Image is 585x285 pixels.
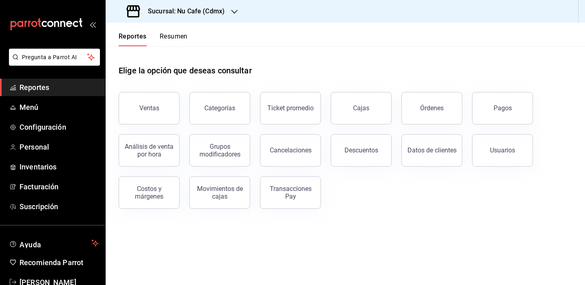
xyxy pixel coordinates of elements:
span: Ayuda [19,238,88,248]
div: Ticket promedio [267,104,314,112]
button: Categorías [189,92,250,124]
a: Pregunta a Parrot AI [6,59,100,67]
div: Análisis de venta por hora [124,143,174,158]
span: Recomienda Parrot [19,257,99,268]
div: Ventas [139,104,159,112]
button: Usuarios [472,134,533,167]
div: Usuarios [490,146,515,154]
span: Menú [19,102,99,113]
span: Pregunta a Parrot AI [22,53,87,62]
button: Órdenes [401,92,462,124]
button: Pregunta a Parrot AI [9,49,100,66]
span: Configuración [19,122,99,133]
span: Suscripción [19,201,99,212]
button: Transacciones Pay [260,176,321,209]
span: Personal [19,141,99,152]
h1: Elige la opción que deseas consultar [119,64,252,77]
button: Cancelaciones [260,134,321,167]
div: Grupos modificadores [195,143,245,158]
button: Pagos [472,92,533,124]
span: Facturación [19,181,99,192]
button: open_drawer_menu [89,21,96,28]
h3: Sucursal: Nu Cafe (Cdmx) [141,6,225,16]
div: Movimientos de cajas [195,185,245,200]
div: Categorías [204,104,235,112]
div: Transacciones Pay [265,185,316,200]
div: Costos y márgenes [124,185,174,200]
button: Grupos modificadores [189,134,250,167]
button: Ticket promedio [260,92,321,124]
div: navigation tabs [119,32,188,46]
span: Inventarios [19,161,99,172]
button: Ventas [119,92,180,124]
button: Reportes [119,32,147,46]
div: Pagos [494,104,512,112]
div: Cajas [353,104,369,112]
button: Costos y márgenes [119,176,180,209]
div: Órdenes [420,104,444,112]
div: Descuentos [344,146,378,154]
button: Resumen [160,32,188,46]
button: Descuentos [331,134,392,167]
button: Cajas [331,92,392,124]
div: Cancelaciones [270,146,312,154]
div: Datos de clientes [407,146,457,154]
button: Análisis de venta por hora [119,134,180,167]
button: Datos de clientes [401,134,462,167]
span: Reportes [19,82,99,93]
button: Movimientos de cajas [189,176,250,209]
